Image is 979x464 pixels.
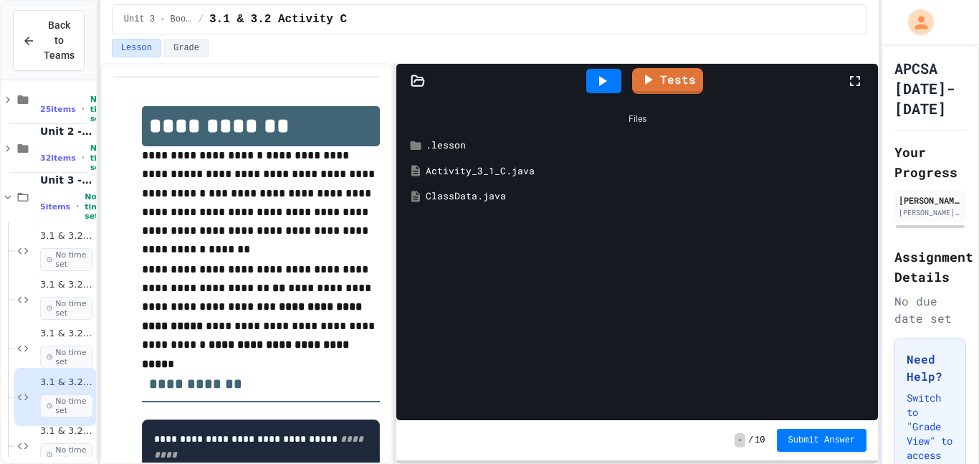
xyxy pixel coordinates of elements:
div: No due date set [894,293,966,327]
span: - [735,433,745,448]
h1: APCSA [DATE]-[DATE] [894,58,966,118]
div: [PERSON_NAME][EMAIL_ADDRESS][DOMAIN_NAME] [899,207,962,218]
span: No time set [90,95,110,123]
span: / [748,435,753,446]
span: 32 items [40,153,76,163]
button: Lesson [112,39,161,57]
span: No time set [40,346,93,369]
h2: Your Progress [894,142,966,182]
div: ClassData.java [426,189,869,204]
span: 3.1 & 3.2 Activity C [209,11,347,28]
span: No time set [40,248,93,271]
span: 3.1 & 3.2 Activity D [40,425,93,437]
button: Back to Teams [13,10,85,71]
span: • [82,152,85,164]
span: Back to Teams [44,18,75,63]
span: No time set [40,297,93,320]
button: Grade [164,39,209,57]
div: [PERSON_NAME] [899,194,962,207]
span: • [76,201,79,212]
div: .lesson [426,138,869,153]
span: Submit Answer [788,435,856,446]
span: 5 items [40,202,70,212]
span: No time set [90,143,110,172]
span: No time set [40,394,93,417]
span: 3.1 & 3.2 Lesson [40,230,93,242]
div: Files [403,105,871,133]
div: Activity_3_1_C.java [426,164,869,179]
span: / [199,14,204,25]
span: 3.1 & 3.2 Activity A [40,279,93,291]
span: No time set [85,192,105,221]
h2: Assignment Details [894,247,966,287]
span: 3.1 & 3.2 Activity C [40,377,93,389]
a: Tests [632,68,703,94]
button: Submit Answer [777,429,867,452]
span: 10 [755,435,765,446]
div: My Account [893,6,937,39]
span: Unit 3 - Boolean Expressions [40,174,93,186]
span: 3.1 & 3.2 Activity B [40,328,93,340]
span: • [82,103,85,115]
h3: Need Help? [907,351,954,385]
span: Unit 3 - Boolean Expressions [124,14,193,25]
span: 25 items [40,105,76,114]
span: Unit 2 - Using Objects [40,125,93,138]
